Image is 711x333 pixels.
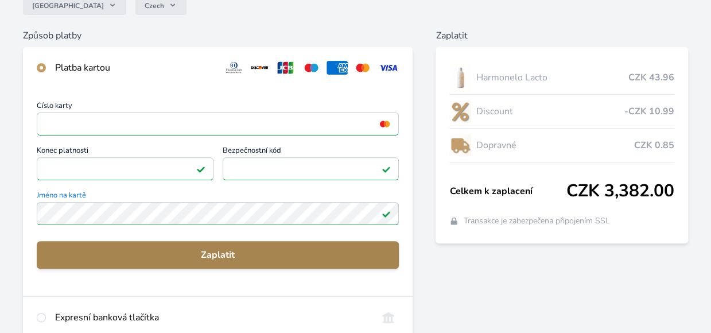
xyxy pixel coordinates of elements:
span: Discount [476,104,624,118]
img: discover.svg [249,61,270,75]
span: Konec platnosti [37,147,213,157]
span: Zaplatit [46,248,390,262]
img: maestro.svg [301,61,322,75]
img: mc.svg [352,61,374,75]
h6: Způsob platby [23,29,413,42]
iframe: Iframe pro datum vypršení platnosti [42,161,208,177]
span: Dopravné [476,138,634,152]
span: Czech [145,1,164,10]
span: Číslo karty [37,102,399,113]
img: onlineBanking_CZ.svg [378,311,399,324]
img: Platné pole [382,209,391,218]
iframe: Iframe pro bezpečnostní kód [228,161,394,177]
span: Jméno na kartě [37,192,399,202]
img: mc [377,119,393,129]
iframe: Iframe pro číslo karty [42,116,394,132]
span: CZK 0.85 [634,138,674,152]
span: [GEOGRAPHIC_DATA] [32,1,104,10]
span: Transakce je zabezpečena připojením SSL [463,215,609,227]
img: discount-lo.png [449,97,471,126]
button: Zaplatit [37,241,399,269]
img: Platné pole [382,164,391,173]
img: amex.svg [327,61,348,75]
span: CZK 43.96 [628,71,674,84]
span: -CZK 10.99 [624,104,674,118]
input: Jméno na kartěPlatné pole [37,202,399,225]
h6: Zaplatit [436,29,688,42]
div: Expresní banková tlačítka [55,311,368,324]
img: jcb.svg [275,61,296,75]
img: Platné pole [196,164,205,173]
img: visa.svg [378,61,399,75]
img: delivery-lo.png [449,131,471,160]
span: CZK 3,382.00 [566,181,674,202]
span: Bezpečnostní kód [223,147,399,157]
span: Celkem k zaplacení [449,184,566,198]
img: diners.svg [223,61,244,75]
span: Harmonelo Lacto [476,71,628,84]
img: CLEAN_LACTO_se_stinem_x-hi-lo.jpg [449,63,471,92]
div: Platba kartou [55,61,214,75]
